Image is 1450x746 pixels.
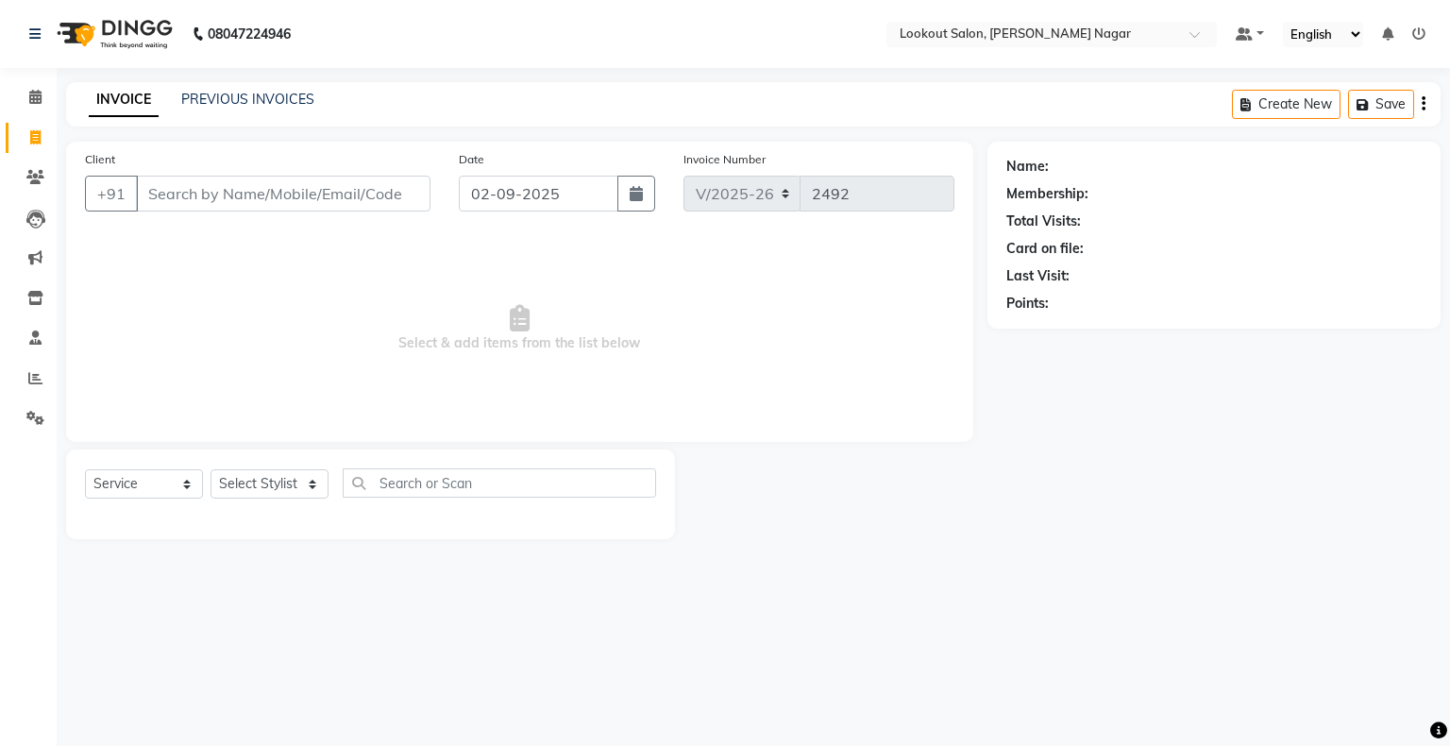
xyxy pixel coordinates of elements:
img: logo [48,8,177,60]
label: Date [459,151,484,168]
div: Card on file: [1006,239,1084,259]
span: Select & add items from the list below [85,234,954,423]
a: PREVIOUS INVOICES [181,91,314,108]
b: 08047224946 [208,8,291,60]
input: Search by Name/Mobile/Email/Code [136,176,430,212]
div: Name: [1006,157,1049,177]
input: Search or Scan [343,468,656,498]
div: Points: [1006,294,1049,314]
button: Create New [1232,90,1340,119]
button: Save [1348,90,1414,119]
label: Client [85,151,115,168]
button: +91 [85,176,138,212]
div: Total Visits: [1006,212,1081,231]
div: Membership: [1006,184,1088,204]
a: INVOICE [89,83,159,117]
div: Last Visit: [1006,266,1070,286]
label: Invoice Number [683,151,766,168]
